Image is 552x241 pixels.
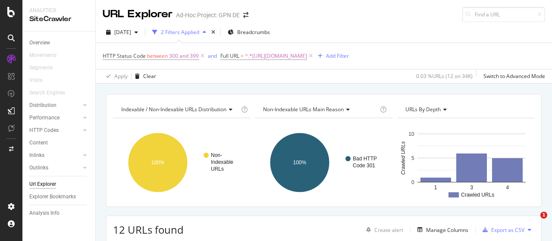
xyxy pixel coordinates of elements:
div: Clear [143,72,156,80]
div: SiteCrawler [29,14,88,24]
span: between [147,52,168,59]
a: Distribution [29,101,81,110]
button: [DATE] [103,25,141,39]
a: Outlinks [29,163,81,172]
text: 5 [411,155,414,161]
a: Inlinks [29,151,81,160]
h4: Indexable / Non-Indexable URLs Distribution [119,103,239,116]
a: Visits [29,76,51,85]
div: Movements [29,51,56,60]
text: 10 [408,131,414,137]
div: Visits [29,76,42,85]
div: Create alert [374,226,403,234]
span: 12 URLs found [113,222,184,237]
a: Segments [29,63,61,72]
span: Breadcrumbs [237,28,270,36]
div: Analytics [29,7,88,14]
iframe: Intercom live chat [523,212,543,232]
a: Explorer Bookmarks [29,192,89,201]
text: 1 [434,185,437,191]
text: Non- [211,152,222,158]
a: Analysis Info [29,209,89,218]
div: Analysis Info [29,209,60,218]
div: Performance [29,113,60,122]
div: 2 Filters Applied [161,28,199,36]
text: 4 [506,185,509,191]
div: Distribution [29,101,56,110]
button: Apply [103,69,128,83]
svg: A chart. [397,125,533,200]
text: 0 [411,179,414,185]
text: Indexable [211,159,233,165]
button: Add Filter [314,51,349,61]
text: 3 [470,185,473,191]
div: Search Engines [29,88,65,97]
span: Non-Indexable URLs Main Reason [263,106,344,113]
text: Crawled URLs [461,192,494,198]
div: Export as CSV [491,226,524,234]
h4: Non-Indexable URLs Main Reason [261,103,378,116]
span: Indexable / Non-Indexable URLs distribution [121,106,226,113]
input: Find a URL [462,7,545,22]
div: Switch to Advanced Mode [483,72,545,80]
button: and [208,52,217,60]
div: times [210,28,217,37]
div: Overview [29,38,50,47]
span: 1 [540,212,547,219]
button: Create alert [363,223,403,237]
span: 300 and 399 [169,50,199,62]
button: Switch to Advanced Mode [480,69,545,83]
span: 2025 Aug. 26th [114,28,131,36]
text: Code 301 [353,163,375,169]
div: arrow-right-arrow-left [243,12,248,18]
h4: URLs by Depth [404,103,527,116]
text: 100% [151,160,165,166]
text: URLs [211,166,224,172]
button: Breadcrumbs [224,25,273,39]
span: HTTP Status Code [103,52,146,59]
a: Content [29,138,89,147]
a: Movements [29,51,65,60]
div: Outlinks [29,163,48,172]
button: 2 Filters Applied [149,25,210,39]
text: 100% [293,160,307,166]
a: Performance [29,113,81,122]
button: Manage Columns [414,225,468,235]
button: Clear [132,69,156,83]
text: Crawled URLs [400,141,406,175]
div: Inlinks [29,151,44,160]
div: Url Explorer [29,180,56,189]
div: Manage Columns [426,226,468,234]
a: HTTP Codes [29,126,81,135]
div: Ad-Hoc Project: GPN DE [176,11,240,19]
div: Apply [114,72,128,80]
div: HTTP Codes [29,126,59,135]
div: Content [29,138,48,147]
div: Explorer Bookmarks [29,192,76,201]
span: = [241,52,244,59]
a: Overview [29,38,89,47]
span: URLs by Depth [405,106,441,113]
svg: A chart. [255,125,390,200]
a: Search Engines [29,88,74,97]
span: ^.*[URL][DOMAIN_NAME] [245,50,307,62]
div: 0.03 % URLs ( 12 on 34K ) [416,72,473,80]
text: Bad HTTP [353,156,377,162]
a: Url Explorer [29,180,89,189]
button: Export as CSV [479,223,524,237]
span: Full URL [220,52,239,59]
div: URL Explorer [103,7,172,22]
div: Segments [29,63,53,72]
div: Add Filter [326,52,349,59]
svg: A chart. [113,125,248,200]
